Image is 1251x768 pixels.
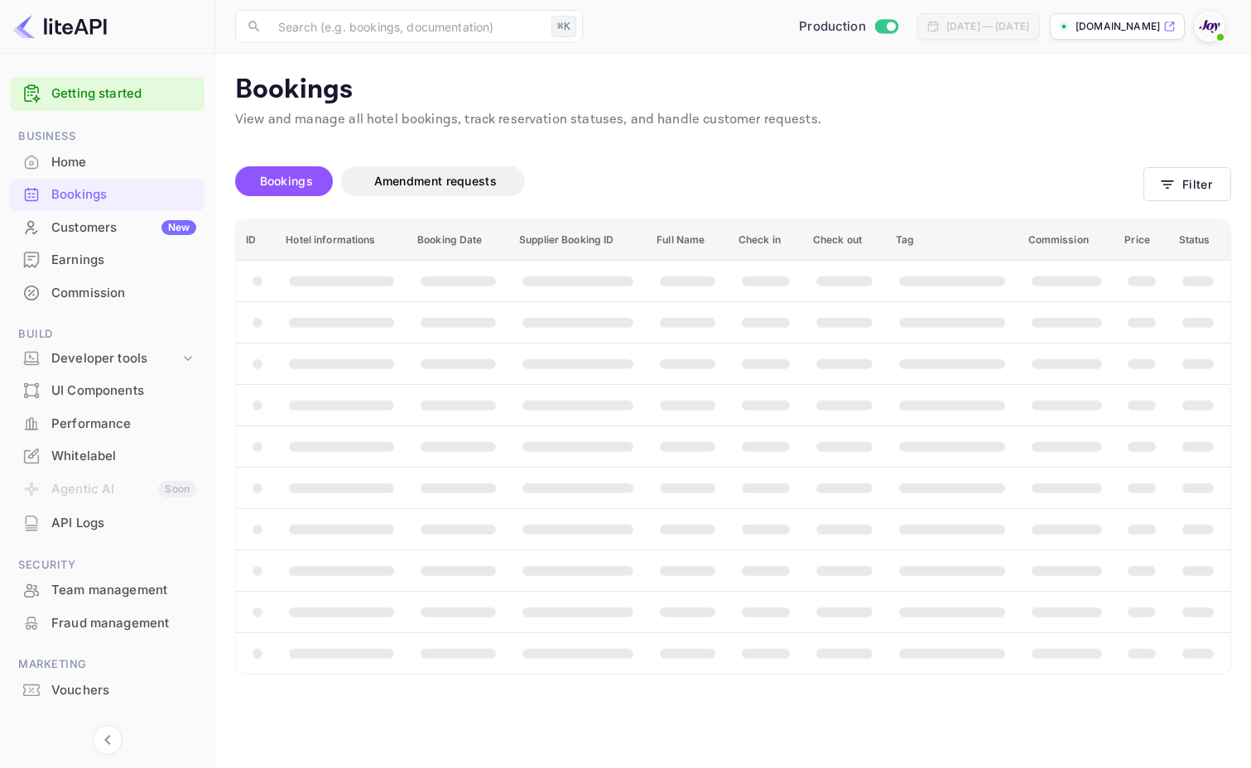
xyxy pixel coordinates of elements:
span: Security [10,556,204,574]
div: UI Components [51,382,196,401]
th: Price [1114,220,1169,261]
div: Performance [10,408,204,440]
th: Tag [886,220,1018,261]
p: Bookings [235,74,1231,107]
th: Commission [1018,220,1115,261]
span: Build [10,325,204,343]
div: API Logs [51,514,196,533]
th: Supplier Booking ID [509,220,647,261]
div: Bookings [10,179,204,211]
a: Fraud management [10,607,204,638]
a: Bookings [10,179,204,209]
button: Collapse navigation [93,725,123,755]
a: Home [10,146,204,177]
div: account-settings tabs [235,166,1143,196]
div: Customers [51,218,196,238]
table: booking table [236,220,1230,674]
a: UI Components [10,375,204,406]
a: CustomersNew [10,212,204,242]
div: Commission [51,284,196,303]
div: Earnings [10,244,204,276]
a: Team management [10,574,204,605]
div: API Logs [10,507,204,540]
div: Developer tools [10,344,204,373]
span: Amendment requests [374,174,497,188]
img: LiteAPI logo [13,13,107,40]
p: [DOMAIN_NAME] [1075,19,1160,34]
div: New [161,220,196,235]
div: Fraud management [10,607,204,640]
div: UI Components [10,375,204,407]
div: Performance [51,415,196,434]
th: Status [1169,220,1230,261]
a: API Logs [10,507,204,538]
div: CustomersNew [10,212,204,244]
div: Home [10,146,204,179]
button: Filter [1143,167,1231,201]
a: Performance [10,408,204,439]
th: Booking Date [407,220,509,261]
th: Check in [729,220,803,261]
th: Check out [803,220,886,261]
div: Bookings [51,185,196,204]
span: Production [799,17,866,36]
div: Home [51,153,196,172]
div: Whitelabel [10,440,204,473]
input: Search (e.g. bookings, documentation) [268,10,545,43]
div: ⌘K [551,16,576,37]
span: Business [10,127,204,146]
a: Getting started [51,84,196,103]
a: Commission [10,277,204,308]
a: Whitelabel [10,440,204,471]
img: With Joy [1196,13,1223,40]
span: Marketing [10,655,204,674]
div: Team management [10,574,204,607]
div: Developer tools [51,349,180,368]
div: Team management [51,581,196,600]
div: Fraud management [51,614,196,633]
a: Earnings [10,244,204,275]
th: Hotel informations [276,220,407,261]
div: Vouchers [51,681,196,700]
th: Full Name [647,220,729,261]
div: [DATE] — [DATE] [946,19,1029,34]
span: Bookings [260,174,313,188]
div: Whitelabel [51,447,196,466]
p: View and manage all hotel bookings, track reservation statuses, and handle customer requests. [235,110,1231,130]
div: Vouchers [10,674,204,707]
div: Commission [10,277,204,310]
a: Vouchers [10,674,204,705]
div: Switch to Sandbox mode [792,17,904,36]
div: Earnings [51,251,196,270]
th: ID [236,220,276,261]
div: Getting started [10,77,204,111]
